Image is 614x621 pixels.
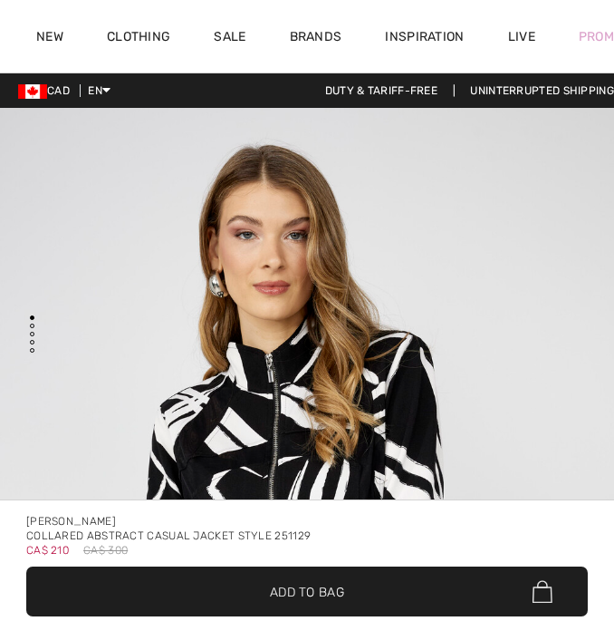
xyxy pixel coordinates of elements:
span: CAD [18,84,77,97]
span: EN [88,84,110,97]
img: Bag.svg [532,580,552,604]
img: Canadian Dollar [18,84,47,99]
a: Brands [290,29,342,48]
a: Live [508,27,535,46]
a: Clothing [107,29,170,48]
a: Sale [214,29,245,48]
a: Prom [579,27,614,46]
div: Collared Abstract Casual Jacket Style 251129 [26,529,588,543]
span: Inspiration [385,29,464,48]
button: Add to Bag [26,567,588,616]
a: New [36,29,63,48]
span: CA$ 300 [83,543,128,558]
span: Add to Bag [270,582,344,601]
span: CA$ 210 [26,538,69,557]
div: [PERSON_NAME] [26,514,588,529]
